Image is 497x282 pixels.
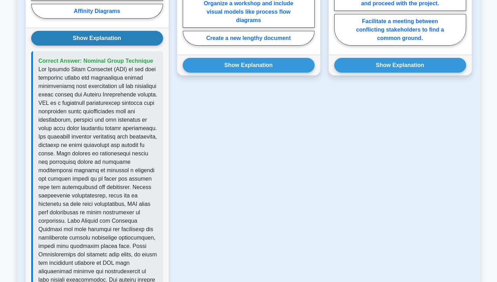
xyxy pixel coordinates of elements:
label: Affinity Diagrams [31,4,163,19]
label: Facilitate a meeting between conflicting stakeholders to find a common ground. [334,14,466,46]
label: Create a new lengthy document [183,31,315,46]
span: Correct Answer: Nominal Group Technique [39,58,153,64]
button: Show Explanation [183,58,315,73]
button: Show Explanation [334,58,466,73]
button: Show Explanation [31,31,163,46]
